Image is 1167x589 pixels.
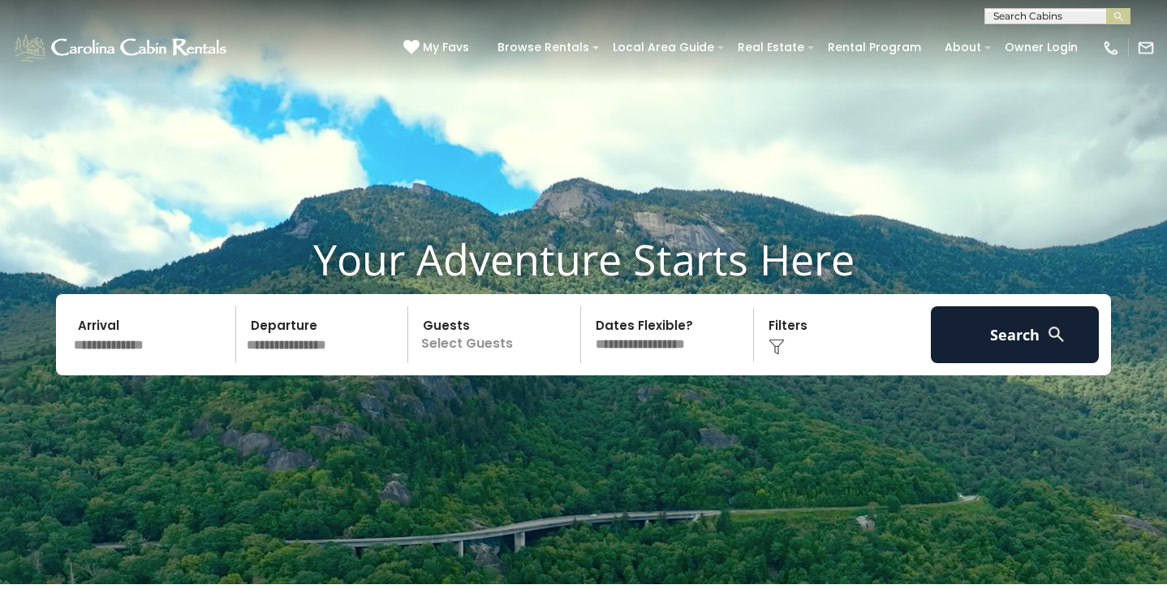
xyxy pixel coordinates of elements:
img: search-regular-white.png [1046,324,1066,344]
span: My Favs [423,39,469,56]
button: Search [931,306,1099,363]
p: Select Guests [413,306,580,363]
a: Browse Rentals [489,35,597,60]
a: Real Estate [730,35,812,60]
a: Rental Program [820,35,929,60]
img: mail-regular-white.png [1137,39,1155,57]
a: About [937,35,989,60]
a: Local Area Guide [605,35,722,60]
img: phone-regular-white.png [1102,39,1120,57]
img: filter--v1.png [769,339,785,355]
a: Owner Login [997,35,1086,60]
img: White-1-1-2.png [12,32,231,64]
a: My Favs [403,39,473,57]
h1: Your Adventure Starts Here [12,234,1155,284]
